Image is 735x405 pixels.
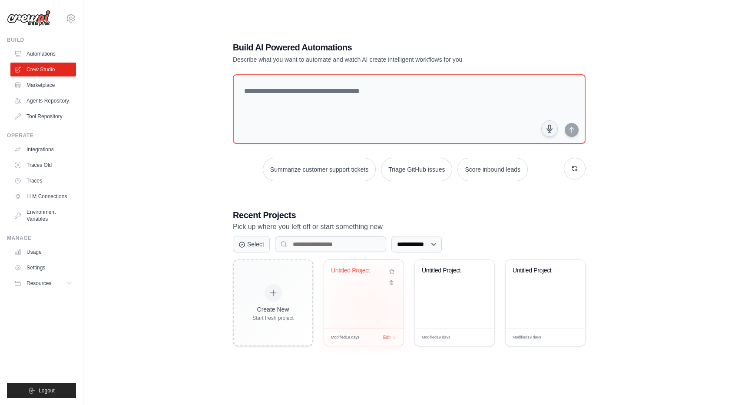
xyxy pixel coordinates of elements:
[10,205,76,226] a: Environment Variables
[387,267,397,276] button: Add to favorites
[513,335,541,341] span: Modified 19 days
[7,37,76,43] div: Build
[7,10,50,27] img: Logo
[233,55,525,64] p: Describe what you want to automate and watch AI create intelligent workflows for you
[457,158,528,181] button: Score inbound leads
[541,120,558,137] button: Click to speak your automation idea
[387,278,397,287] button: Delete project
[252,305,294,314] div: Create New
[233,41,525,53] h1: Build AI Powered Automations
[422,335,450,341] span: Modified 19 days
[692,363,735,405] div: 채팅 위젯
[422,267,474,275] div: Untitled Project
[10,47,76,61] a: Automations
[513,267,565,275] div: Untitled Project
[7,235,76,242] div: Manage
[10,245,76,259] a: Usage
[10,261,76,275] a: Settings
[381,158,452,181] button: Triage GitHub issues
[233,236,270,252] button: Select
[564,158,586,179] button: Get new suggestions
[26,280,51,287] span: Resources
[692,363,735,405] iframe: Chat Widget
[10,143,76,156] a: Integrations
[7,383,76,398] button: Logout
[10,110,76,123] a: Tool Repository
[10,276,76,290] button: Resources
[331,335,360,341] span: Modified 19 days
[565,334,572,341] span: Edit
[10,189,76,203] a: LLM Connections
[10,94,76,108] a: Agents Repository
[252,315,294,322] div: Start fresh project
[331,267,384,275] div: Untitled Project
[233,221,586,232] p: Pick up where you left off or start something new
[7,132,76,139] div: Operate
[474,334,481,341] span: Edit
[39,387,55,394] span: Logout
[10,78,76,92] a: Marketplace
[263,158,376,181] button: Summarize customer support tickets
[10,158,76,172] a: Traces Old
[383,334,391,341] span: Edit
[10,174,76,188] a: Traces
[233,209,586,221] h3: Recent Projects
[10,63,76,76] a: Crew Studio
